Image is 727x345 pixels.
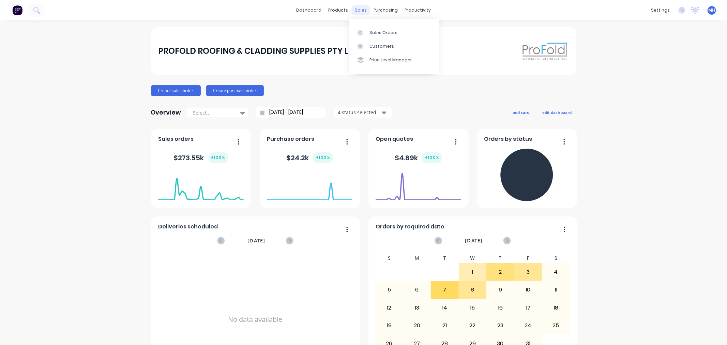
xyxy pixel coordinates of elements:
[431,317,458,334] div: 21
[459,264,486,281] div: 1
[369,30,397,36] div: Sales Orders
[376,135,413,143] span: Open quotes
[542,253,570,263] div: S
[515,281,542,298] div: 10
[709,7,715,13] span: MH
[206,85,264,96] button: Create purchase order
[369,43,394,49] div: Customers
[431,299,458,316] div: 14
[542,317,570,334] div: 25
[349,40,439,53] a: Customers
[404,281,431,298] div: 6
[648,5,673,15] div: settings
[487,281,514,298] div: 9
[375,253,403,263] div: S
[369,57,412,63] div: Price Level Manager
[542,264,570,281] div: 4
[404,317,431,334] div: 20
[515,264,542,281] div: 3
[334,107,392,118] button: 4 status selected
[349,53,439,67] a: Price Level Manager
[459,299,486,316] div: 15
[509,108,534,117] button: add card
[459,317,486,334] div: 22
[376,317,403,334] div: 19
[542,299,570,316] div: 18
[349,26,439,39] a: Sales Orders
[174,152,228,163] div: $ 273.55k
[338,109,381,116] div: 4 status selected
[484,135,532,143] span: Orders by status
[515,299,542,316] div: 17
[404,299,431,316] div: 13
[376,223,444,231] span: Orders by required date
[459,281,486,298] div: 8
[267,135,314,143] span: Purchase orders
[286,152,333,163] div: $ 24.2k
[208,152,228,163] div: + 100 %
[486,253,514,263] div: T
[431,253,459,263] div: T
[151,85,201,96] button: Create sales order
[515,317,542,334] div: 24
[431,281,458,298] div: 7
[459,253,487,263] div: W
[403,253,431,263] div: M
[422,152,442,163] div: + 100 %
[487,264,514,281] div: 2
[370,5,401,15] div: purchasing
[487,299,514,316] div: 16
[158,135,194,143] span: Sales orders
[395,152,442,163] div: $ 4.89k
[376,281,403,298] div: 5
[293,5,325,15] a: dashboard
[487,317,514,334] div: 23
[158,44,360,58] div: PROFOLD ROOFING & CLADDING SUPPLIES PTY LTD
[351,5,370,15] div: sales
[376,299,403,316] div: 12
[151,106,181,119] div: Overview
[401,5,434,15] div: productivity
[538,108,576,117] button: edit dashboard
[313,152,333,163] div: + 100 %
[521,40,569,63] img: PROFOLD ROOFING & CLADDING SUPPLIES PTY LTD
[514,253,542,263] div: F
[12,5,22,15] img: Factory
[247,237,265,244] span: [DATE]
[465,237,483,244] span: [DATE]
[325,5,351,15] div: products
[542,281,570,298] div: 11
